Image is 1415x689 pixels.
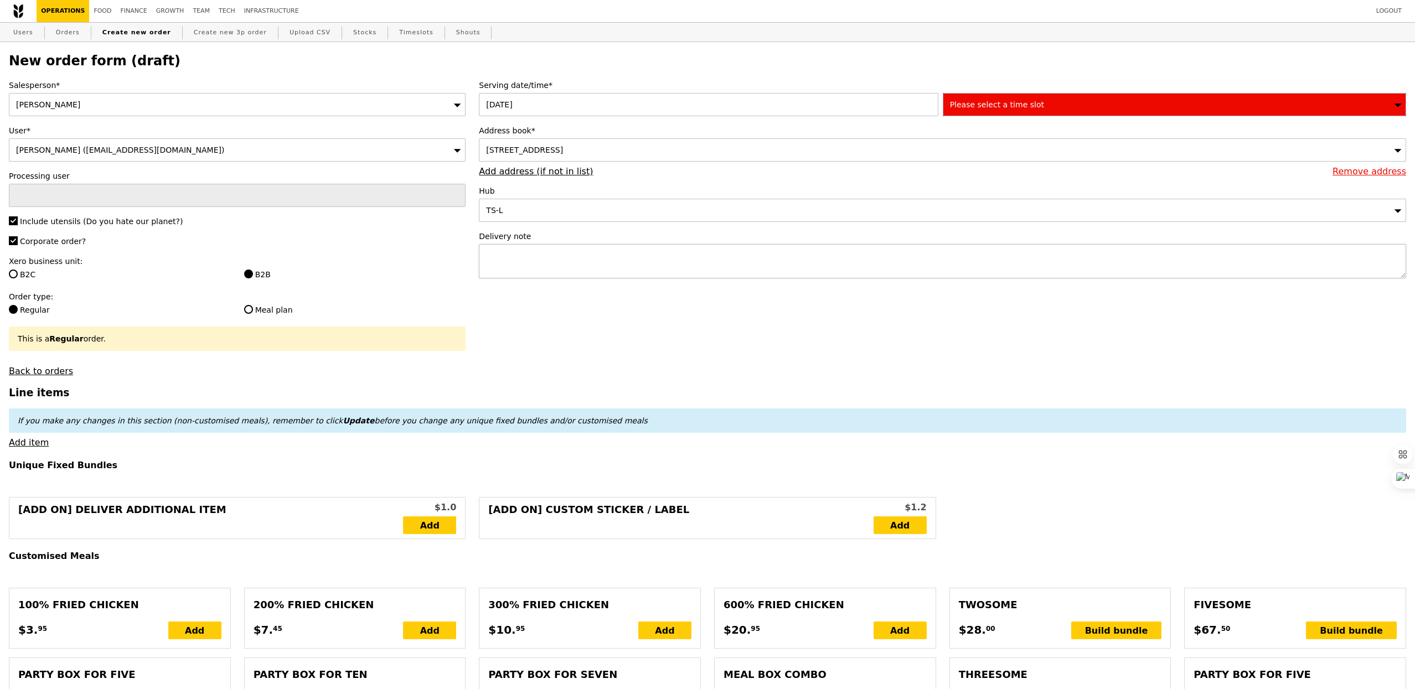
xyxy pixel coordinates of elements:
[1071,621,1162,639] div: Build bundle
[395,23,437,43] a: Timeslots
[244,269,466,280] label: B2B
[254,597,457,613] div: 200% Fried Chicken
[9,23,38,43] a: Users
[9,236,18,245] input: Corporate order?
[1194,597,1397,613] div: Fivesome
[874,516,927,534] a: Add
[479,93,938,116] input: Serving date
[479,185,1406,196] label: Hub
[9,269,231,280] label: B2C
[244,270,253,278] input: B2B
[9,304,231,315] label: Regular
[1306,621,1397,639] div: Build bundle
[403,516,456,534] a: Add
[724,667,927,682] div: Meal Box Combo
[874,501,927,514] div: $1.2
[9,460,1406,470] h4: Unique Fixed Bundles
[751,624,760,633] span: 95
[9,256,466,267] label: Xero business unit:
[874,621,927,639] div: Add
[168,621,221,639] div: Add
[9,387,1406,398] h3: Line items
[49,334,83,343] b: Regular
[254,621,273,638] span: $7.
[486,206,503,215] span: TS-L
[9,437,49,448] a: Add item
[9,270,18,278] input: B2C
[724,621,751,638] span: $20.
[18,333,457,344] div: This is a order.
[9,291,466,302] label: Order type:
[1194,667,1397,682] div: Party Box for Five
[1194,621,1221,638] span: $67.
[479,80,1406,91] label: Serving date/time*
[18,667,221,682] div: Party Box for Five
[9,80,466,91] label: Salesperson*
[18,502,403,534] div: [Add on] Deliver Additional Item
[16,100,80,109] span: [PERSON_NAME]
[488,667,691,682] div: Party Box for Seven
[244,305,253,314] input: Meal plan
[452,23,485,43] a: Shouts
[9,125,466,136] label: User*
[244,304,466,315] label: Meal plan
[349,23,381,43] a: Stocks
[1333,166,1406,177] a: Remove address
[479,231,1406,242] label: Delivery note
[638,621,691,639] div: Add
[13,4,23,18] img: Grain logo
[486,146,563,154] span: [STREET_ADDRESS]
[9,53,1406,69] h2: New order form (draft)
[9,551,1406,561] h4: Customised Meals
[9,216,18,225] input: Include utensils (Do you hate our planet?)
[950,100,1044,109] span: Please select a time slot
[9,366,73,376] a: Back to orders
[959,667,1162,682] div: Threesome
[488,621,515,638] span: $10.
[986,624,995,633] span: 00
[488,597,691,613] div: 300% Fried Chicken
[51,23,84,43] a: Orders
[20,237,86,246] span: Corporate order?
[9,305,18,314] input: Regular
[479,166,593,177] a: Add address (if not in list)
[273,624,282,633] span: 45
[16,146,224,154] span: [PERSON_NAME] ([EMAIL_ADDRESS][DOMAIN_NAME])
[516,624,525,633] span: 95
[403,501,456,514] div: $1.0
[343,416,374,425] b: Update
[403,621,456,639] div: Add
[20,217,183,226] span: Include utensils (Do you hate our planet?)
[9,170,466,182] label: Processing user
[959,597,1162,613] div: Twosome
[479,125,1406,136] label: Address book*
[38,624,47,633] span: 95
[254,667,457,682] div: Party Box for Ten
[18,416,648,425] em: If you make any changes in this section (non-customised meals), remember to click before you chan...
[18,621,38,638] span: $3.
[488,502,873,534] div: [Add on] Custom Sticker / Label
[18,597,221,613] div: 100% Fried Chicken
[1221,624,1231,633] span: 50
[724,597,927,613] div: 600% Fried Chicken
[285,23,335,43] a: Upload CSV
[959,621,986,638] span: $28.
[189,23,271,43] a: Create new 3p order
[98,23,175,43] a: Create new order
